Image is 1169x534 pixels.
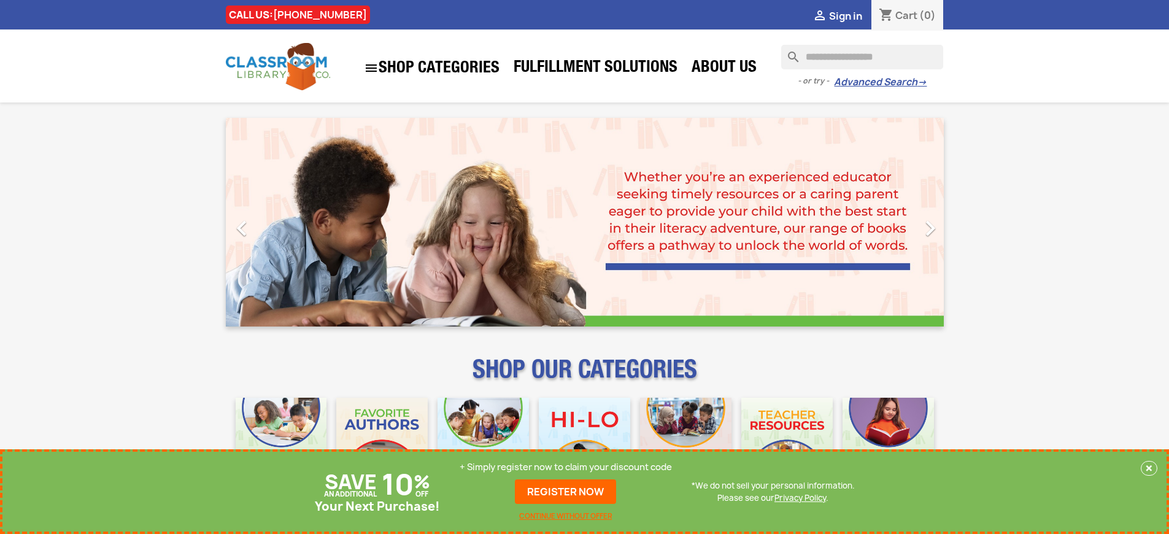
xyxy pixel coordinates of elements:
a: Fulfillment Solutions [507,56,684,81]
img: CLC_Favorite_Authors_Mobile.jpg [336,398,428,489]
img: CLC_HiLo_Mobile.jpg [539,398,630,489]
div: CALL US: [226,6,370,24]
a: [PHONE_NUMBER] [273,8,367,21]
ul: Carousel container [226,118,944,327]
i:  [364,61,379,75]
img: CLC_Dyslexia_Mobile.jpg [843,398,934,489]
img: Classroom Library Company [226,43,330,90]
span: Sign in [829,9,862,23]
a: About Us [685,56,763,81]
img: CLC_Fiction_Nonfiction_Mobile.jpg [640,398,731,489]
span: Cart [895,9,917,22]
a: Previous [226,118,334,327]
p: SHOP OUR CATEGORIES [226,366,944,388]
i:  [812,9,827,24]
i: shopping_cart [879,9,893,23]
span: (0) [919,9,936,22]
a:  Sign in [812,9,862,23]
span: → [917,76,927,88]
img: CLC_Bulk_Mobile.jpg [236,398,327,489]
a: Next [836,118,944,327]
i:  [915,213,946,244]
img: CLC_Teacher_Resources_Mobile.jpg [741,398,833,489]
img: CLC_Phonics_And_Decodables_Mobile.jpg [438,398,529,489]
i: search [781,45,796,60]
i:  [226,213,257,244]
a: SHOP CATEGORIES [358,55,506,82]
a: Advanced Search→ [834,76,927,88]
span: - or try - [798,75,834,87]
input: Search [781,45,943,69]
